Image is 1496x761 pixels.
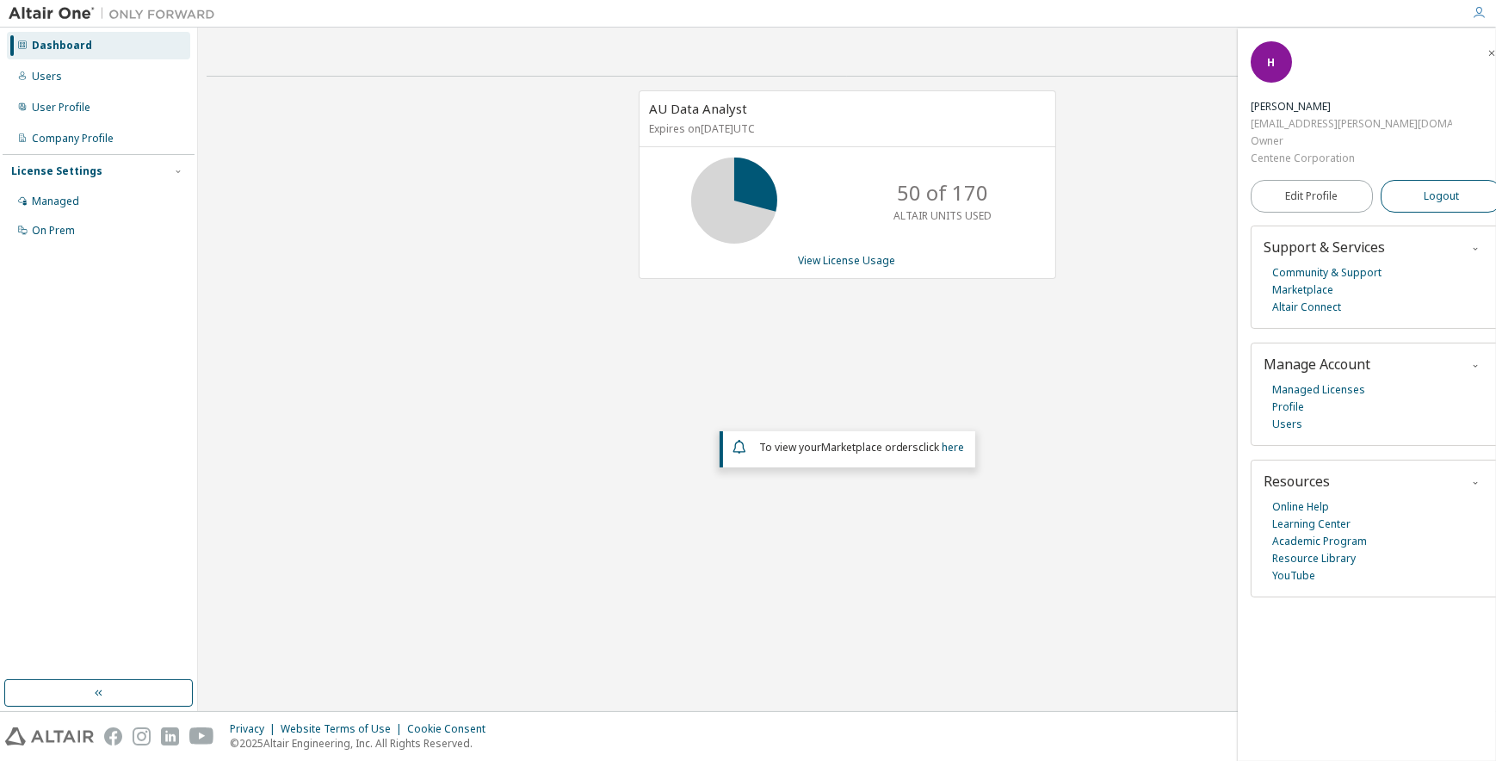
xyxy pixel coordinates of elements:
[759,440,965,455] span: To view your click
[1272,498,1329,516] a: Online Help
[1264,238,1385,257] span: Support & Services
[230,722,281,736] div: Privacy
[1251,98,1452,115] div: Herb Adams
[189,727,214,746] img: youtube.svg
[1272,567,1315,585] a: YouTube
[897,178,988,207] p: 50 of 170
[1272,533,1367,550] a: Academic Program
[32,70,62,84] div: Users
[9,5,224,22] img: Altair One
[32,132,114,145] div: Company Profile
[104,727,122,746] img: facebook.svg
[1272,381,1365,399] a: Managed Licenses
[650,100,748,117] span: AU Data Analyst
[650,121,1041,136] p: Expires on [DATE] UTC
[407,722,496,736] div: Cookie Consent
[1251,115,1452,133] div: [EMAIL_ADDRESS][PERSON_NAME][DOMAIN_NAME]
[133,727,151,746] img: instagram.svg
[821,440,919,455] em: Marketplace orders
[161,727,179,746] img: linkedin.svg
[1272,550,1356,567] a: Resource Library
[5,727,94,746] img: altair_logo.svg
[32,101,90,114] div: User Profile
[1264,472,1330,491] span: Resources
[32,39,92,53] div: Dashboard
[1272,282,1333,299] a: Marketplace
[1268,55,1276,70] span: H
[943,440,965,455] a: here
[1272,264,1382,282] a: Community & Support
[1251,133,1452,150] div: Owner
[1424,188,1459,205] span: Logout
[1251,150,1452,167] div: Centene Corporation
[32,224,75,238] div: On Prem
[1264,355,1370,374] span: Manage Account
[1272,516,1351,533] a: Learning Center
[893,208,992,223] p: ALTAIR UNITS USED
[230,736,496,751] p: © 2025 Altair Engineering, Inc. All Rights Reserved.
[1251,180,1373,213] a: Edit Profile
[1272,416,1302,433] a: Users
[32,195,79,208] div: Managed
[1285,189,1338,203] span: Edit Profile
[11,164,102,178] div: License Settings
[281,722,407,736] div: Website Terms of Use
[1272,399,1304,416] a: Profile
[1272,299,1341,316] a: Altair Connect
[799,253,896,268] a: View License Usage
